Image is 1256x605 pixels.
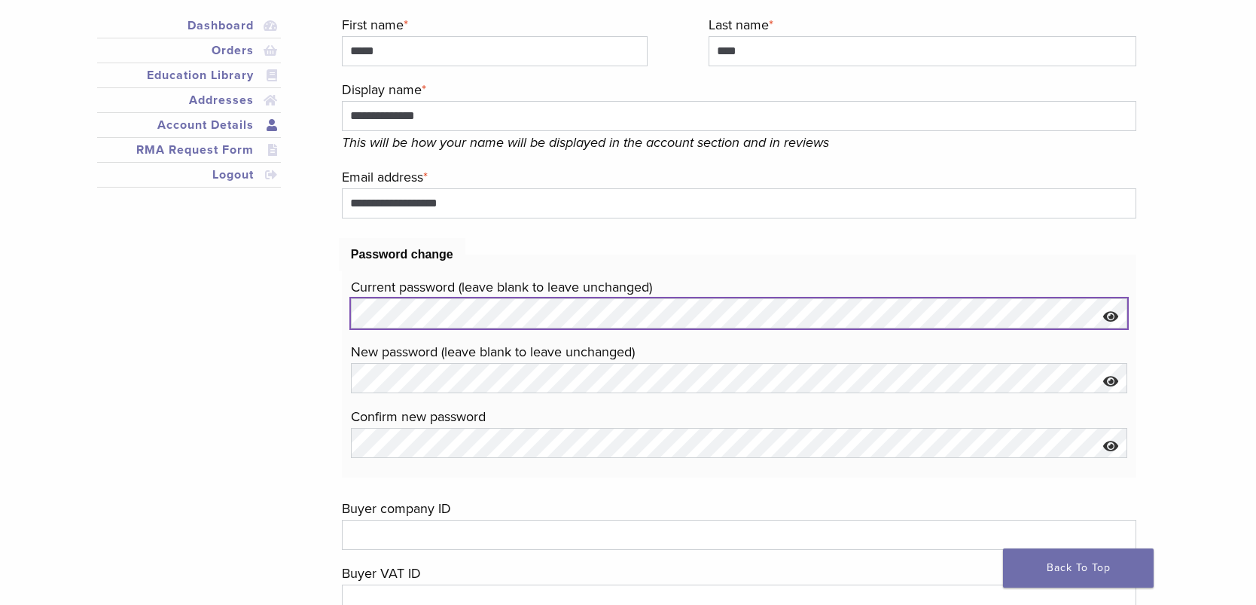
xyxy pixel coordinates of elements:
label: Current password (leave blank to leave unchanged) [351,276,1127,298]
a: Orders [100,41,278,60]
a: Education Library [100,66,278,84]
button: Show password [1095,363,1127,402]
label: Confirm new password [351,405,1127,428]
a: Account Details [100,116,278,134]
a: Back To Top [1003,548,1154,588]
a: Logout [100,166,278,184]
legend: Password change [339,238,465,271]
a: Addresses [100,91,278,109]
a: RMA Request Form [100,141,278,159]
label: Email address [342,166,1136,188]
a: Dashboard [100,17,278,35]
button: Show password [1095,428,1127,466]
label: New password (leave blank to leave unchanged) [351,341,1127,363]
label: Buyer company ID [342,497,1136,520]
label: Last name [709,14,1136,36]
label: Display name [342,78,1136,101]
label: First name [342,14,648,36]
button: Show password [1095,298,1127,337]
label: Buyer VAT ID [342,562,1136,585]
em: This will be how your name will be displayed in the account section and in reviews [342,134,829,151]
nav: Account pages [97,14,281,206]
